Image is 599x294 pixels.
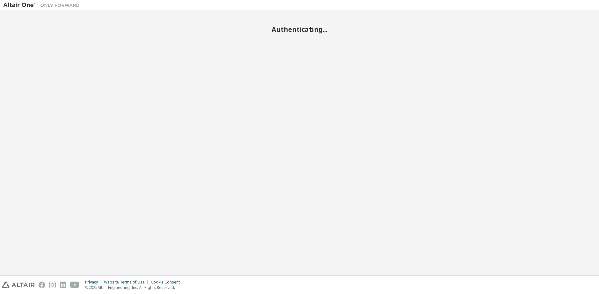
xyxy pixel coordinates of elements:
[60,282,66,288] img: linkedin.svg
[85,285,184,290] p: © 2025 Altair Engineering, Inc. All Rights Reserved.
[2,282,35,288] img: altair_logo.svg
[70,282,79,288] img: youtube.svg
[3,25,596,33] h2: Authenticating...
[3,2,83,8] img: Altair One
[49,282,56,288] img: instagram.svg
[104,280,151,285] div: Website Terms of Use
[39,282,45,288] img: facebook.svg
[85,280,104,285] div: Privacy
[151,280,184,285] div: Cookie Consent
